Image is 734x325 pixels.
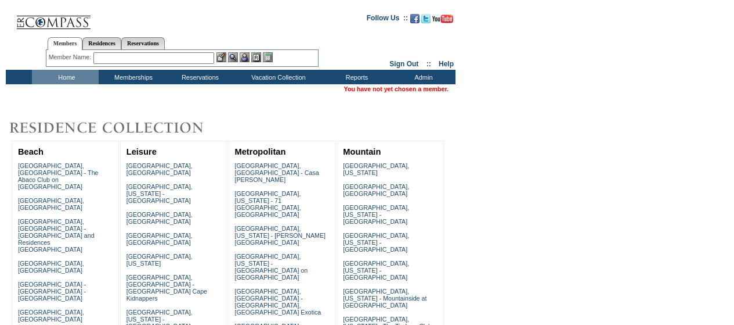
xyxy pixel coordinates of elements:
[18,147,44,156] a: Beach
[410,17,420,24] a: Become our fan on Facebook
[126,232,193,246] a: [GEOGRAPHIC_DATA], [GEOGRAPHIC_DATA]
[263,52,273,62] img: b_calculator.gif
[343,204,409,225] a: [GEOGRAPHIC_DATA], [US_STATE] - [GEOGRAPHIC_DATA]
[432,17,453,24] a: Subscribe to our YouTube Channel
[6,116,232,140] img: Destinations by Exclusive Resorts
[126,147,157,156] a: Leisure
[439,60,454,68] a: Help
[343,232,409,253] a: [GEOGRAPHIC_DATA], [US_STATE] - [GEOGRAPHIC_DATA]
[32,70,99,84] td: Home
[234,288,321,316] a: [GEOGRAPHIC_DATA], [GEOGRAPHIC_DATA] - [GEOGRAPHIC_DATA], [GEOGRAPHIC_DATA] Exotica
[234,162,319,183] a: [GEOGRAPHIC_DATA], [GEOGRAPHIC_DATA] - Casa [PERSON_NAME]
[344,85,449,92] span: You have not yet chosen a member.
[126,253,193,267] a: [GEOGRAPHIC_DATA], [US_STATE]
[126,162,193,176] a: [GEOGRAPHIC_DATA], [GEOGRAPHIC_DATA]
[389,70,455,84] td: Admin
[432,15,453,23] img: Subscribe to our YouTube Channel
[343,147,381,156] a: Mountain
[322,70,389,84] td: Reports
[343,162,409,176] a: [GEOGRAPHIC_DATA], [US_STATE]
[234,253,308,281] a: [GEOGRAPHIC_DATA], [US_STATE] - [GEOGRAPHIC_DATA] on [GEOGRAPHIC_DATA]
[121,37,165,49] a: Reservations
[367,13,408,27] td: Follow Us ::
[16,6,91,30] img: Compass Home
[421,17,431,24] a: Follow us on Twitter
[216,52,226,62] img: b_edit.gif
[251,52,261,62] img: Reservations
[343,260,409,281] a: [GEOGRAPHIC_DATA], [US_STATE] - [GEOGRAPHIC_DATA]
[18,281,86,302] a: [GEOGRAPHIC_DATA] - [GEOGRAPHIC_DATA] - [GEOGRAPHIC_DATA]
[48,37,83,50] a: Members
[343,288,426,309] a: [GEOGRAPHIC_DATA], [US_STATE] - Mountainside at [GEOGRAPHIC_DATA]
[410,14,420,23] img: Become our fan on Facebook
[234,190,301,218] a: [GEOGRAPHIC_DATA], [US_STATE] - 71 [GEOGRAPHIC_DATA], [GEOGRAPHIC_DATA]
[126,183,193,204] a: [GEOGRAPHIC_DATA], [US_STATE] - [GEOGRAPHIC_DATA]
[18,197,84,211] a: [GEOGRAPHIC_DATA], [GEOGRAPHIC_DATA]
[18,260,84,274] a: [GEOGRAPHIC_DATA], [GEOGRAPHIC_DATA]
[126,211,193,225] a: [GEOGRAPHIC_DATA], [GEOGRAPHIC_DATA]
[82,37,121,49] a: Residences
[234,225,326,246] a: [GEOGRAPHIC_DATA], [US_STATE] - [PERSON_NAME][GEOGRAPHIC_DATA]
[240,52,250,62] img: Impersonate
[18,162,99,190] a: [GEOGRAPHIC_DATA], [GEOGRAPHIC_DATA] - The Abaco Club on [GEOGRAPHIC_DATA]
[6,17,15,18] img: i.gif
[234,147,285,156] a: Metropolitan
[99,70,165,84] td: Memberships
[18,309,84,323] a: [GEOGRAPHIC_DATA], [GEOGRAPHIC_DATA]
[18,218,95,253] a: [GEOGRAPHIC_DATA], [GEOGRAPHIC_DATA] - [GEOGRAPHIC_DATA] and Residences [GEOGRAPHIC_DATA]
[426,60,431,68] span: ::
[232,70,322,84] td: Vacation Collection
[49,52,93,62] div: Member Name:
[228,52,238,62] img: View
[343,183,409,197] a: [GEOGRAPHIC_DATA], [GEOGRAPHIC_DATA]
[165,70,232,84] td: Reservations
[126,274,207,302] a: [GEOGRAPHIC_DATA], [GEOGRAPHIC_DATA] - [GEOGRAPHIC_DATA] Cape Kidnappers
[421,14,431,23] img: Follow us on Twitter
[389,60,418,68] a: Sign Out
